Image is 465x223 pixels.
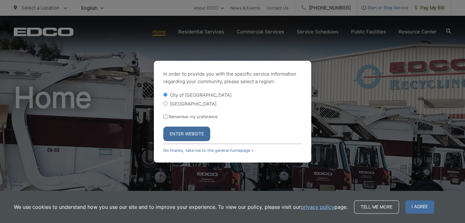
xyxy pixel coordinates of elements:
[169,114,217,119] label: Remember my preference
[405,200,434,214] span: I agree
[170,92,232,98] label: City of [GEOGRAPHIC_DATA]
[163,70,302,85] p: In order to provide you with the specific service information regarding your community, please se...
[14,203,348,211] p: We use cookies to understand how you use our site and to improve your experience. To view our pol...
[301,203,334,211] a: privacy policy
[163,148,254,153] a: No thanks, take me to the general homepage >
[163,127,210,141] button: Enter Website
[170,101,216,106] label: [GEOGRAPHIC_DATA]
[354,200,399,214] a: Tell me more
